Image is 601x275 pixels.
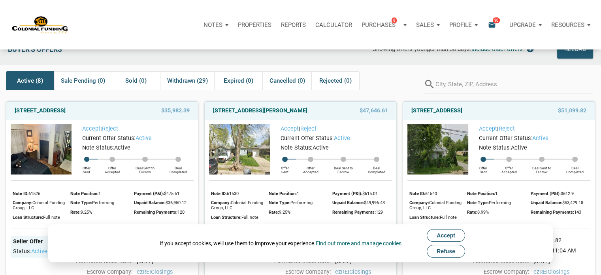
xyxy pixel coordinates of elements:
[164,191,179,196] span: $475.51
[532,135,548,142] span: active
[281,144,313,151] span: Note Status:
[362,191,378,196] span: $615.01
[11,124,72,174] img: 575562
[424,76,435,93] i: search
[160,71,214,90] div: Withdrawn (29)
[445,13,482,37] a: Profile
[211,200,231,205] span: Company:
[98,191,101,196] span: 1
[211,191,227,196] span: Note ID:
[411,106,462,116] a: [STREET_ADDRESS]
[564,44,586,55] div: Reload
[529,236,594,245] div: $51,099.82
[315,21,352,28] p: Calculator
[435,76,593,93] input: City, State, ZIP, Address
[15,106,66,116] a: [STREET_ADDRESS]
[43,215,60,220] span: Full note
[531,191,561,196] span: Payment (P&I):
[487,20,497,29] i: email
[319,76,352,85] span: Rejected (0)
[493,17,500,23] span: 90
[316,240,401,247] a: Find out more and manage cookies
[494,162,524,174] div: Offer Accepted
[112,71,160,90] div: Sold (0)
[167,76,208,85] span: Withdrawn (29)
[227,191,239,196] span: 61530
[13,238,70,246] div: Seller Offer
[524,162,560,174] div: Deal Sent to Escrow
[276,13,311,37] button: Reports
[311,13,357,37] a: Calculator
[357,13,411,37] button: Purchases8
[407,124,468,174] img: 575926
[531,200,562,205] span: Unpaid Balance:
[482,13,505,37] button: email90
[269,210,279,215] span: Rate:
[160,239,401,247] div: If you accept cookies, we'll use them to improve your experience.
[409,215,440,220] span: Loan Structure:
[437,248,455,254] span: Refuse
[546,13,595,37] a: Resources
[409,200,429,205] span: Company:
[362,21,396,28] p: Purchases
[70,200,92,205] span: Note Type:
[92,200,114,205] span: Performing
[134,200,166,205] span: Unpaid Balance:
[17,76,43,85] span: Active (8)
[70,210,81,215] span: Rate:
[489,200,511,205] span: Performing
[28,191,40,196] span: 61526
[134,210,177,215] span: Remaining Payments:
[425,191,437,196] span: 61540
[332,200,364,205] span: Unpaid Balance:
[409,200,462,211] span: Colonial Funding Group, LLC
[427,229,465,242] button: Accept
[411,13,445,37] button: Sales
[440,215,457,220] span: Full note
[311,71,360,90] div: Rejected (0)
[313,144,329,151] span: Active
[449,21,472,28] p: Profile
[427,245,465,258] button: Refuse
[13,191,28,196] span: Note ID:
[161,106,190,116] span: $35,982.39
[290,200,313,205] span: Performing
[70,191,98,196] span: Note Position:
[364,200,385,205] span: $49,996.43
[199,13,233,37] button: Notes
[269,191,297,196] span: Note Position:
[529,247,594,255] div: [DATE] 11:04 AM
[281,135,334,142] span: Current Offer Status:
[214,71,262,90] div: Expired (0)
[211,200,263,211] span: Colonial Funding Group, LLC
[82,135,136,142] span: Current Offer Status:
[61,76,105,85] span: Sale Pending (0)
[163,162,194,174] div: Deal Completed
[238,21,271,28] p: Properties
[281,125,317,132] span: |
[562,200,583,205] span: $53,429.18
[82,125,118,132] span: |
[233,13,276,37] a: Properties
[560,162,590,174] div: Deal Completed
[224,76,253,85] span: Expired (0)
[477,210,489,215] span: 8.99%
[479,135,532,142] span: Current Offer Status:
[362,162,392,174] div: Deal Completed
[211,215,241,220] span: Loan Structure:
[467,210,477,215] span: Rate:
[296,162,325,174] div: Offer Accepted
[281,21,306,28] p: Reports
[82,144,114,151] span: Note Status:
[467,200,489,205] span: Note Type:
[531,210,574,215] span: Remaining Payments:
[471,46,523,53] span: Include older offers
[98,162,127,174] div: Offer Accepted
[505,13,546,37] button: Upgrade
[81,210,92,215] span: 9.25%
[54,71,112,90] div: Sale Pending (0)
[467,191,495,196] span: Note Position:
[416,21,434,28] p: Sales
